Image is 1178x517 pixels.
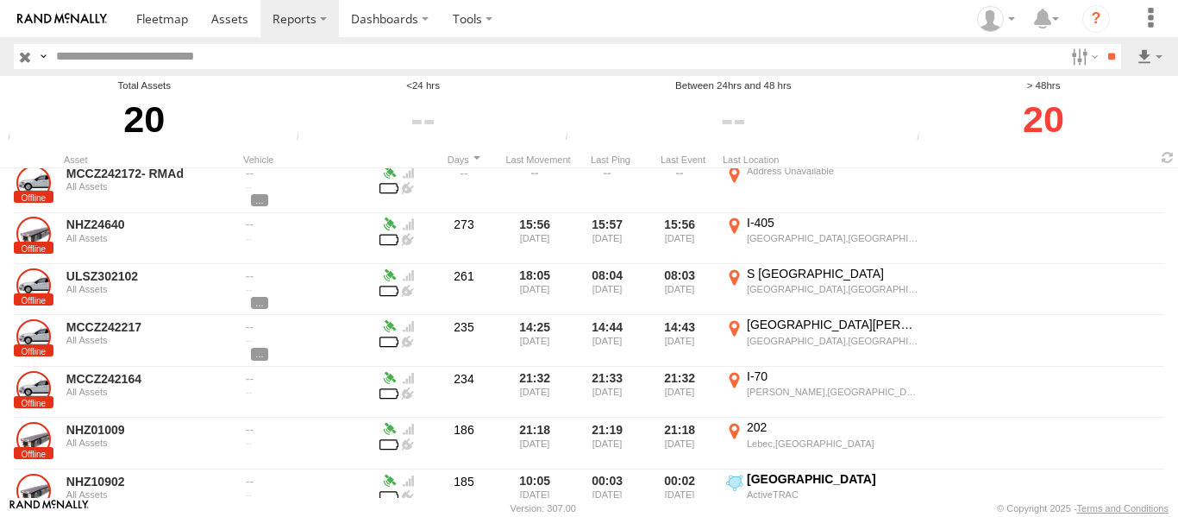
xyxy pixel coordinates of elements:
label: Click to View Event Location [723,215,921,262]
label: Export results as... [1135,44,1164,69]
div: Click to filter last movement between last 24 and 48 hours [560,93,906,145]
div: All Assets [66,284,234,294]
a: ULSZ302102 [66,268,234,284]
div: Version: 307.00 [511,503,576,514]
div: 08:04 [DATE] [578,266,643,313]
div: All Assets [66,438,234,448]
i: ? [1082,5,1110,33]
div: 202 [747,419,918,435]
div: 234 [429,369,498,416]
div: 21:32 [DATE] [505,369,571,416]
a: View Asset Details [16,474,51,508]
div: 21:32 [DATE] [650,369,716,416]
div: <24 hrs [291,79,555,93]
label: Click to View Event Location [723,317,921,364]
label: Click to View Event Location [723,419,921,467]
div: 235 [429,317,498,364]
label: Click to View Event Location [723,266,921,313]
div: Battery Remaining: 3.5v [379,487,398,502]
div: Click to Sort [429,154,498,166]
a: View Asset Details [16,319,51,354]
div: Total number of Enabled Assets [3,132,28,145]
a: Visit our Website [9,500,89,517]
img: rand-logo.svg [17,13,107,25]
div: All Assets [66,335,234,345]
div: 186 [429,419,498,467]
div: 21:19 [DATE] [578,419,643,467]
span: View Vehicle Details to show all tags [251,194,268,206]
div: Last Ping [578,154,643,166]
div: Total Assets [3,79,286,93]
div: Battery Remaining: 3.51v [379,332,398,348]
div: Last Location [723,154,921,166]
div: Number of devices that their last movement was between last 24 and 48 hours [560,132,586,145]
div: 261 [429,266,498,313]
div: Last Event [650,154,716,166]
a: View Asset Details [16,166,51,200]
div: [GEOGRAPHIC_DATA],[GEOGRAPHIC_DATA] [747,335,918,347]
a: NHZ24640 [66,217,234,232]
div: [GEOGRAPHIC_DATA],[GEOGRAPHIC_DATA] [747,232,918,244]
div: Asset [64,154,236,166]
span: View Vehicle Details to show all tags [251,297,268,309]
div: S [GEOGRAPHIC_DATA] [747,266,918,281]
div: Battery Remaining: 3.51v [379,230,398,246]
div: Number of devices that their last movement was within 24 hours [291,132,316,145]
span: Refresh [1157,149,1178,166]
div: Click to filter last movement within 24 hours [291,93,555,145]
div: 18:05 [DATE] [505,266,571,313]
a: View Asset Details [16,422,51,457]
div: 20 [3,93,286,145]
label: Search Query [36,44,50,69]
div: Click to filter last movement > 48hrs [912,93,1175,145]
a: View Asset Details [16,268,51,303]
div: Battery Remaining: 3.51v [379,384,398,400]
div: I-70 [747,369,918,384]
label: Search Filter Options [1064,44,1101,69]
div: Between 24hrs and 48 hrs [560,79,906,93]
span: View Vehicle Details to show all tags [251,348,268,360]
div: I-405 [747,215,918,230]
div: 21:18 [DATE] [650,419,716,467]
div: ActiveTRAC [747,489,918,501]
div: Battery Remaining: 3.51v [379,435,398,451]
a: View Asset Details [16,217,51,251]
div: Battery Remaining: 3.52v [379,281,398,297]
div: [GEOGRAPHIC_DATA] [747,471,918,487]
a: NHZ01009 [66,422,234,438]
div: All Assets [66,489,234,500]
div: All Assets [66,387,234,397]
label: Click to View Event Location [723,163,921,211]
div: 21:18 [DATE] [505,419,571,467]
div: 14:43 [DATE] [650,317,716,364]
div: Vehicle [243,154,373,166]
div: Lebec,[GEOGRAPHIC_DATA] [747,438,918,450]
div: 08:03 [DATE] [650,266,716,313]
div: 15:56 [DATE] [650,215,716,262]
label: Click to View Event Location [723,369,921,416]
div: > 48hrs [912,79,1175,93]
div: Click to Sort [505,154,571,166]
a: MCCZ242217 [66,319,234,335]
div: Number of devices that their last movement was greater than 48hrs [912,132,937,145]
a: Terms and Conditions [1077,503,1169,514]
div: 15:57 [DATE] [578,215,643,262]
div: Zulema McIntosch [971,6,1021,32]
div: [GEOGRAPHIC_DATA][PERSON_NAME] [747,317,918,332]
div: [PERSON_NAME],[GEOGRAPHIC_DATA] [747,386,918,398]
div: 273 [429,215,498,262]
div: © Copyright 2025 - [997,503,1169,514]
div: 14:44 [DATE] [578,317,643,364]
div: All Assets [66,181,234,192]
a: MCCZ242172- RMAd [66,166,234,181]
div: All Assets [66,233,234,243]
a: NHZ10902 [66,474,234,489]
div: 21:33 [DATE] [578,369,643,416]
a: View Asset Details [16,371,51,406]
div: 14:25 [DATE] [505,317,571,364]
a: MCCZ242164 [66,371,234,387]
div: 15:56 [DATE] [505,215,571,262]
div: [GEOGRAPHIC_DATA],[GEOGRAPHIC_DATA] [747,283,918,295]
